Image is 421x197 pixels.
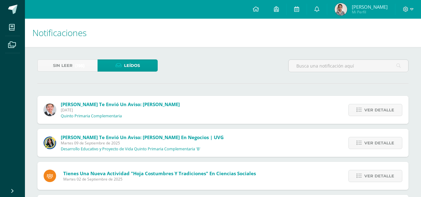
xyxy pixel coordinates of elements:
[44,104,56,116] img: 08e00a7f0eb7830fd2468c6dcb3aac58.png
[289,60,408,72] input: Busca una notificación aquí
[37,59,98,72] a: Sin leer(195)
[335,3,347,16] img: 039f93d856924df978b5e4499597bd80.png
[61,101,180,107] span: [PERSON_NAME] te envió un aviso: [PERSON_NAME]
[364,170,394,182] span: Ver detalle
[364,137,394,149] span: Ver detalle
[352,9,388,15] span: Mi Perfil
[44,137,56,149] img: 9385da7c0ece523bc67fca2554c96817.png
[63,170,256,176] span: Tienes una nueva actividad "Hoja costumbres y tradiciones" En Ciencias Sociales
[32,27,87,39] span: Notificaciones
[61,147,200,152] p: Desarrollo Educativo y Proyecto de Vida Quinto Primaria Complementaria 'B'
[98,59,158,72] a: Leídos
[364,104,394,116] span: Ver detalle
[61,114,122,119] p: Quinto Primaria Complementaria
[53,60,73,71] span: Sin leer
[61,107,180,113] span: [DATE]
[124,60,140,71] span: Leídos
[352,4,388,10] span: [PERSON_NAME]
[75,60,85,71] span: (195)
[63,176,256,182] span: Martes 02 de Septiembre de 2025
[61,134,224,140] span: [PERSON_NAME] te envió un aviso: [PERSON_NAME] en Negocios | UVG
[61,140,224,146] span: Martes 09 de Septiembre de 2025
